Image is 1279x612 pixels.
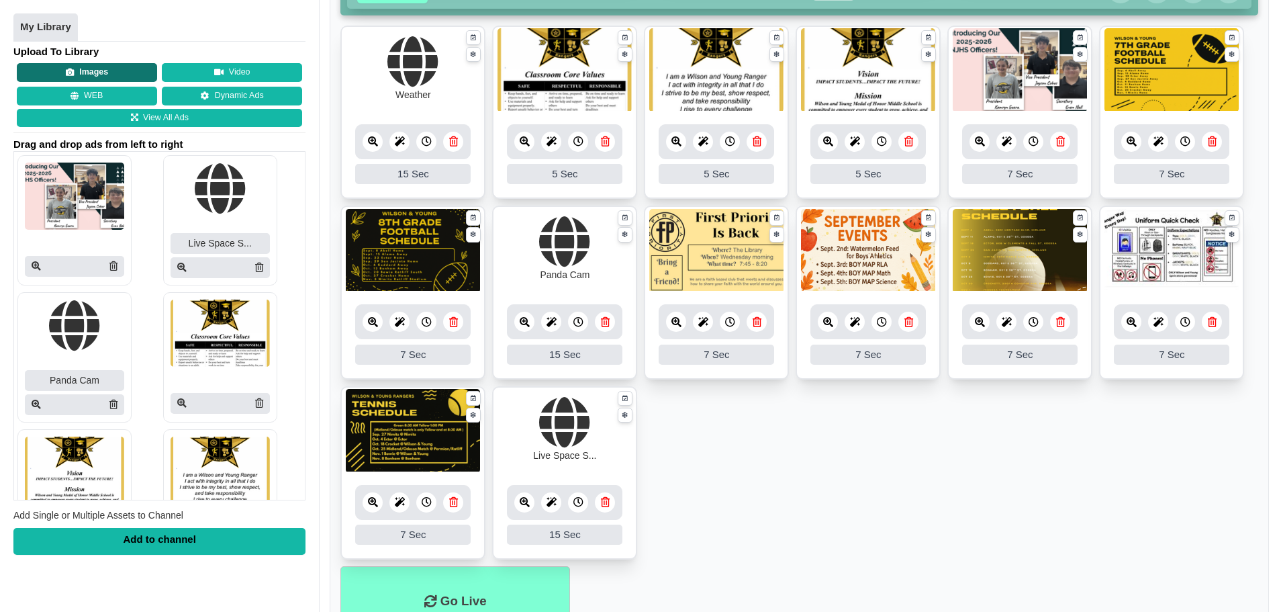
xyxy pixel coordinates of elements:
[346,389,480,473] img: 12.142 mb
[1212,548,1279,612] iframe: Chat Widget
[801,28,935,112] img: 1788.290 kb
[171,300,270,367] img: P250x250 image processing20250908 996236 93wvux
[659,345,774,365] div: 7 Sec
[17,87,157,106] button: WEB
[171,437,270,505] img: P250x250 image processing20250908 996236 1fn0ci4
[649,28,784,112] img: 1786.025 kb
[13,13,78,42] a: My Library
[649,209,784,293] img: 92.625 kb
[162,64,302,83] button: Video
[659,164,774,184] div: 5 Sec
[1104,28,1239,112] img: 8.781 mb
[13,528,305,555] div: Add to channel
[346,209,480,293] img: 13.968 mb
[355,164,471,184] div: 15 Sec
[13,45,305,58] h4: Upload To Library
[962,345,1078,365] div: 7 Sec
[1114,345,1229,365] div: 7 Sec
[17,109,302,128] a: View All Ads
[507,345,622,365] div: 15 Sec
[507,164,622,184] div: 5 Sec
[25,437,124,505] img: P250x250 image processing20250908 996236 bxgy4e
[13,138,305,152] span: Drag and drop ads from left to right
[355,525,471,545] div: 7 Sec
[962,164,1078,184] div: 7 Sec
[540,268,589,282] div: Panda Cam
[498,28,632,112] img: 1802.340 kb
[810,345,926,365] div: 7 Sec
[162,87,302,106] a: Dynamic Ads
[533,449,596,463] div: Live Space S...
[171,234,270,255] div: Live Space S...
[953,209,1087,293] img: 842.610 kb
[25,371,124,392] div: Panda Cam
[395,88,431,102] div: Weather
[17,64,157,83] button: Images
[801,209,935,293] img: 2.760 mb
[1114,164,1229,184] div: 7 Sec
[355,345,471,365] div: 7 Sec
[507,525,622,545] div: 15 Sec
[13,511,183,521] span: Add Single or Multiple Assets to Channel
[1104,209,1239,293] img: 1317.098 kb
[810,164,926,184] div: 5 Sec
[25,163,124,230] img: P250x250 image processing20250915 1593173 1dggp69
[953,28,1087,112] img: 644.695 kb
